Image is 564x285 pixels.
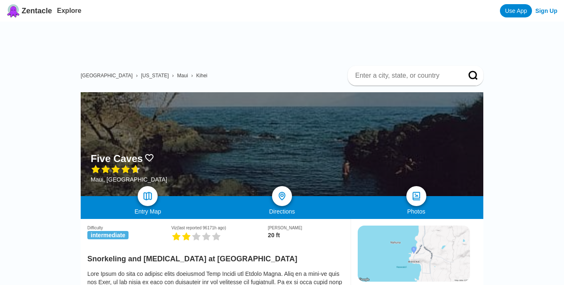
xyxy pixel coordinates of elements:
[177,73,188,79] a: Maui
[277,191,287,201] img: directions
[349,208,483,215] div: Photos
[196,73,208,79] a: Kihei
[7,4,20,17] img: Zentacle logo
[87,226,171,230] div: Difficulty
[7,4,52,17] a: Zentacle logoZentacle
[268,232,344,238] div: 20 ft
[91,176,167,183] div: Maui, [GEOGRAPHIC_DATA]
[172,73,174,79] span: ›
[535,7,557,14] a: Sign Up
[143,191,153,201] img: map
[272,186,292,206] a: directions
[171,226,268,230] div: Viz (last reported 96171h ago)
[87,231,129,239] span: intermediate
[268,226,344,230] div: [PERSON_NAME]
[411,191,421,201] img: photos
[136,73,138,79] span: ›
[81,208,215,215] div: Entry Map
[191,73,193,79] span: ›
[500,4,532,17] a: Use App
[215,208,349,215] div: Directions
[91,153,143,165] h1: Five Caves
[354,71,457,80] input: Enter a city, state, or country
[81,73,133,79] a: [GEOGRAPHIC_DATA]
[141,73,169,79] a: [US_STATE]
[406,186,426,206] a: photos
[138,186,158,206] a: map
[358,226,470,282] img: staticmap
[87,250,344,263] h2: Snorkeling and [MEDICAL_DATA] at [GEOGRAPHIC_DATA]
[22,7,52,15] span: Zentacle
[57,7,82,14] a: Explore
